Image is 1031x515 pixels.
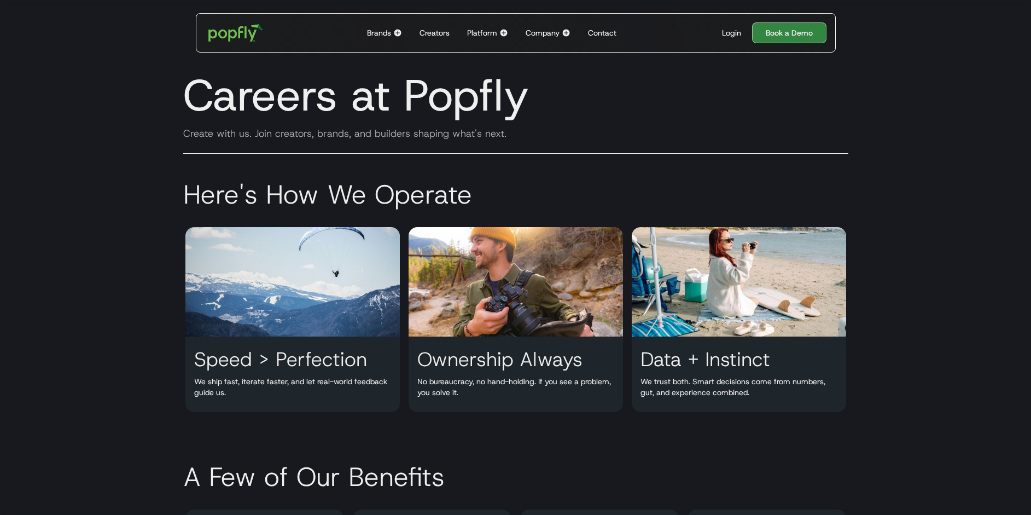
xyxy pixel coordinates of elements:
[588,27,616,38] div: Contact
[718,27,745,38] a: Login
[415,14,454,52] a: Creators
[467,27,497,38] div: Platform
[174,69,857,121] h1: Careers at Popfly
[409,376,623,398] p: No bureaucracy, no hand-holding. If you see a problem, you solve it.
[632,376,846,398] p: We trust both. Smart decisions come from numbers, gut, and experience combined.
[367,27,391,38] div: Brands
[752,22,826,43] a: Book a Demo
[185,348,376,371] h3: Speed > Perfection
[174,460,857,493] h2: A Few of Our Benefits
[584,14,621,52] a: Contact
[174,178,857,211] h2: Here's How We Operate
[185,376,400,398] p: We ship fast, iterate faster, and let real-world feedback guide us.
[201,16,271,49] a: home
[722,27,741,38] div: Login
[526,27,560,38] div: Company
[632,348,779,371] h3: Data + Instinct
[174,127,857,140] div: Create with us. Join creators, brands, and builders shaping what's next.
[420,27,450,38] div: Creators
[409,348,591,371] h3: Ownership Always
